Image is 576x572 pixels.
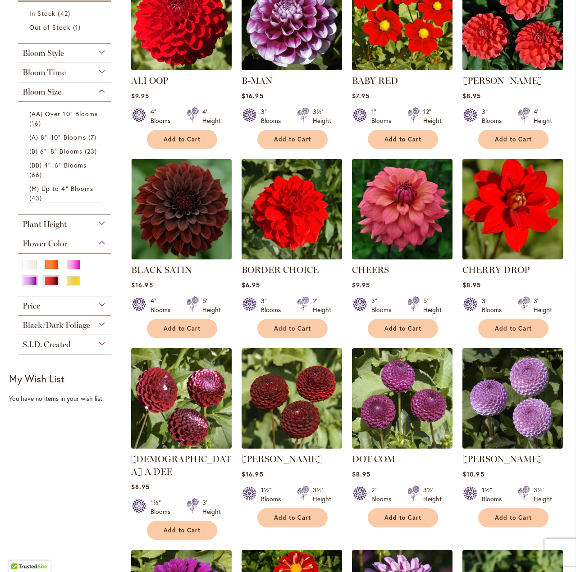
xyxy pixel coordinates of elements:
[23,301,40,311] span: Price
[202,296,221,314] div: 5' Height
[371,486,397,504] div: 2" Blooms
[131,91,149,100] span: $9.95
[352,470,370,478] span: $8.95
[29,146,102,156] a: (B) 6"–8" Blooms 23
[29,193,44,203] span: 43
[462,64,563,72] a: BENJAMIN MATTHEW
[261,486,286,504] div: 1½" Blooms
[423,296,442,314] div: 5' Height
[371,107,397,125] div: 1" Blooms
[313,107,331,125] div: 3½' Height
[242,91,263,100] span: $16.95
[29,184,93,193] span: (M) Up to 4" Blooms
[462,442,563,450] a: FRANK HOLMES
[242,64,342,72] a: B-MAN
[462,75,543,86] a: [PERSON_NAME]
[274,325,311,332] span: Add to Cart
[313,296,331,314] div: 2' Height
[482,486,507,504] div: 1½" Blooms
[352,281,370,289] span: $9.95
[352,159,453,259] img: CHEERS
[131,64,232,72] a: ALI OOP
[23,320,90,330] span: Black/Dark Foliage
[151,107,176,125] div: 4" Blooms
[147,130,217,149] button: Add to Cart
[151,296,176,314] div: 4" Blooms
[9,394,125,403] div: You have no items in your wish list.
[9,372,64,385] strong: My Wish List
[534,296,552,314] div: 3' Height
[478,319,549,338] button: Add to Cart
[462,264,530,275] a: CHERRY DROP
[23,48,64,58] span: Bloom Style
[131,442,232,450] a: CHICK A DEE
[131,264,192,275] a: BLACK SATIN
[352,64,453,72] a: BABY RED
[534,107,552,125] div: 4' Height
[131,348,232,449] img: CHICK A DEE
[478,508,549,527] button: Add to Cart
[242,281,260,289] span: $6.95
[164,136,201,143] span: Add to Cart
[384,136,421,143] span: Add to Cart
[462,454,543,464] a: [PERSON_NAME]
[423,107,442,125] div: 12" Height
[482,296,507,314] div: 3" Blooms
[242,75,273,86] a: B-MAN
[131,454,231,477] a: [DEMOGRAPHIC_DATA] A DEE
[384,514,421,522] span: Add to Cart
[23,340,71,350] span: S.I.D. Created
[384,325,421,332] span: Add to Cart
[29,9,55,18] span: In Stock
[495,136,532,143] span: Add to Cart
[274,514,311,522] span: Add to Cart
[242,442,342,450] a: CROSSFIELD EBONY
[313,486,331,504] div: 3½' Height
[352,454,395,464] a: DOT COM
[29,161,87,169] span: (BB) 4"–6" Blooms
[29,109,102,128] a: (AA) Over 10" Blooms 16
[242,470,263,478] span: $16.95
[23,68,66,77] span: Bloom Time
[29,23,102,32] a: Out of Stock 1
[242,253,342,261] a: BORDER CHOICE
[88,132,99,142] span: 7
[352,442,453,450] a: DOT COM
[29,9,102,18] a: In Stock 42
[478,130,549,149] button: Add to Cart
[462,159,563,259] img: CHERRY DROP
[202,107,221,125] div: 4' Height
[29,118,43,128] span: 16
[462,348,563,449] img: FRANK HOLMES
[151,498,176,516] div: 1½" Blooms
[29,184,102,203] a: (M) Up to 4" Blooms 43
[257,319,328,338] button: Add to Cart
[274,136,311,143] span: Add to Cart
[462,281,481,289] span: $8.95
[423,486,442,504] div: 3½' Height
[242,264,319,275] a: BORDER CHOICE
[29,109,98,118] span: (AA) Over 10" Blooms
[29,23,71,32] span: Out of Stock
[534,486,552,504] div: 3½' Height
[29,132,102,142] a: (A) 8"–10" Blooms 7
[462,91,481,100] span: $8.95
[29,160,102,179] a: (BB) 4"–6" Blooms 66
[257,508,328,527] button: Add to Cart
[131,159,232,259] img: BLACK SATIN
[495,514,532,522] span: Add to Cart
[131,75,168,86] a: ALI OOP
[242,159,342,259] img: BORDER CHOICE
[23,87,61,97] span: Bloom Size
[368,319,438,338] button: Add to Cart
[202,498,221,516] div: 3' Height
[352,348,453,449] img: DOT COM
[352,75,398,86] a: BABY RED
[131,253,232,261] a: BLACK SATIN
[261,296,286,314] div: 3" Blooms
[164,527,201,534] span: Add to Cart
[29,170,44,179] span: 66
[131,482,150,491] span: $8.95
[352,91,370,100] span: $7.95
[29,147,82,155] span: (B) 6"–8" Blooms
